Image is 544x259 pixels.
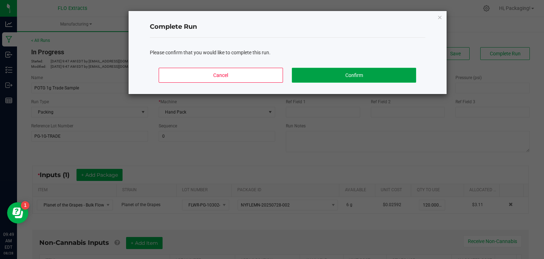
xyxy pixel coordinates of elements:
button: Cancel [159,68,283,83]
button: Close [437,13,442,21]
iframe: Resource center unread badge [21,201,29,210]
iframe: Resource center [7,202,28,224]
button: Confirm [292,68,416,83]
div: Please confirm that you would like to complete this run. [150,49,425,56]
h4: Complete Run [150,22,425,32]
